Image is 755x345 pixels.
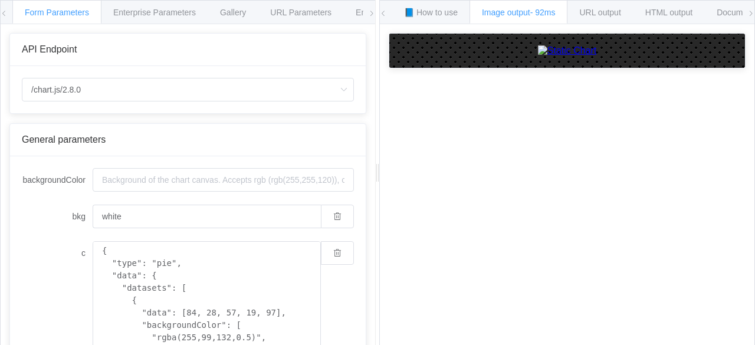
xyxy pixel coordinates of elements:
span: HTML output [645,8,692,17]
span: General parameters [22,134,106,144]
label: c [22,241,93,265]
span: 📘 How to use [404,8,458,17]
label: backgroundColor [22,168,93,192]
span: Enterprise Parameters [113,8,196,17]
span: - 92ms [530,8,556,17]
input: Select [22,78,354,101]
input: Background of the chart canvas. Accepts rgb (rgb(255,255,120)), colors (red), and url-encoded hex... [93,168,354,192]
span: Gallery [220,8,246,17]
a: Static Chart [401,45,733,56]
span: Image output [482,8,556,17]
label: bkg [22,205,93,228]
span: Environments [356,8,406,17]
span: API Endpoint [22,44,77,54]
span: URL Parameters [270,8,331,17]
input: Background of the chart canvas. Accepts rgb (rgb(255,255,120)), colors (red), and url-encoded hex... [93,205,321,228]
span: Form Parameters [25,8,89,17]
span: URL output [579,8,621,17]
img: Static Chart [538,45,597,56]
